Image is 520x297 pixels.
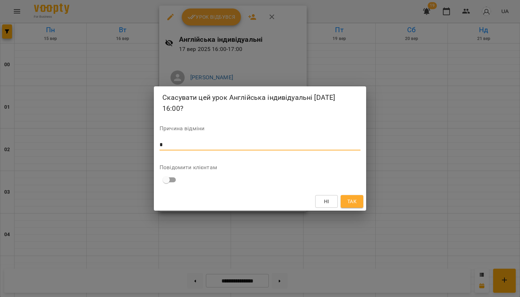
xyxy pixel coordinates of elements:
label: Повідомити клієнтам [160,165,360,170]
button: Ні [315,195,338,208]
h2: Скасувати цей урок Англійська індивідуальні [DATE] 16:00? [162,92,358,114]
label: Причина відміни [160,126,360,131]
span: Так [347,197,357,206]
button: Так [341,195,363,208]
span: Ні [324,197,329,206]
